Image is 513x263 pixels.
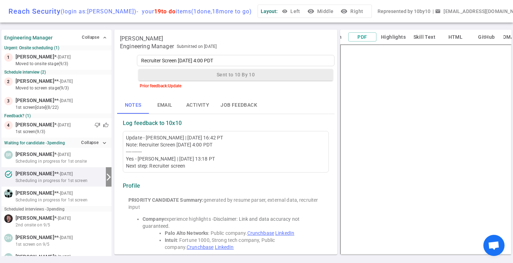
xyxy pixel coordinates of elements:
span: - your items ( 1 done, 18 more to go) [137,8,252,15]
span: [PERSON_NAME] [16,53,54,61]
span: 19 to do [154,8,176,15]
span: expand_less [102,35,108,40]
div: 3 [4,97,13,105]
span: 1st screen on 9/5 [16,241,49,248]
span: Disclaimer: Link and data accuracy not guaranteed. [143,216,301,229]
a: Crunchbase [247,230,274,236]
img: 9bca25e5dfc91356e5e3356277fa2868 [4,214,13,223]
strong: Company [143,216,164,222]
div: basic tabs example [117,97,334,114]
small: moved to Screen stage (9/3) [16,85,109,91]
span: [PERSON_NAME] [16,234,54,241]
div: BR [4,151,13,159]
small: moved to Onsite stage (9/3) [16,61,109,67]
i: task_alt [4,170,13,179]
small: - [DATE] [56,54,71,60]
a: Crunchbase [187,244,213,250]
span: Layout: [261,8,278,14]
span: Scheduling in progress for 1st onsite [16,158,87,164]
small: - [DATE] [59,234,73,241]
button: PDF [348,32,376,42]
small: - [DATE] [56,151,71,158]
li: experience highlights - [143,215,323,230]
strong: PRIORITY CANDIDATE Summary: [128,197,204,203]
button: visibilityRight [339,5,366,18]
i: visibility [340,8,348,15]
button: Email [149,97,181,114]
strong: Log feedback to 10x10 [123,120,182,127]
li: : Fortune 1000, Strong tech company, Public company. [165,237,323,251]
small: - [DATE] [59,98,73,104]
span: Scheduling in progress for 1st screen [16,177,87,184]
button: Skill Text [410,33,439,42]
div: generated by resume parser, external data, recruiter input [128,196,323,211]
span: (login as: [PERSON_NAME] ) [61,8,137,15]
button: Left [280,5,303,18]
small: - [DATE] [59,190,73,196]
button: Collapseexpand_more [79,138,109,148]
button: Notes [117,97,149,114]
span: email [435,8,441,14]
button: Collapse [80,32,109,43]
strong: Intuit [165,237,177,243]
small: 1st Screen [DATE] (8/22) [16,104,109,111]
div: BW [4,253,13,262]
span: Scheduling in progress for 1st screen [16,197,87,203]
button: GitHub [472,33,501,42]
span: [PERSON_NAME] [120,35,163,42]
li: : Public company. [165,230,323,237]
span: thumb_up [103,122,109,128]
span: thumb_down [95,122,100,128]
small: - [DATE] [56,254,71,260]
div: 2 [4,77,13,86]
span: visibility [282,8,288,14]
a: LinkedIn [275,230,294,236]
a: Open chat [483,235,505,256]
a: LinkedIn [215,244,234,250]
small: Feedback? (1) [4,113,109,118]
strong: Credit [DATE] [165,251,195,257]
button: Activity [181,97,215,114]
i: visibility [307,8,314,15]
textarea: Recruiter Screen [DATE] 4:00 PDT [137,55,334,66]
button: Highlights [379,33,408,42]
i: expand_more [101,140,108,146]
span: [PERSON_NAME] [16,253,54,261]
strong: Palo Alto Networks [165,230,208,236]
span: Engineering Manager [120,43,174,50]
button: Job feedback [215,97,263,114]
span: [PERSON_NAME] [16,151,54,158]
small: 1st Screen (9/3) [16,129,109,135]
span: 2nd onsite on 9/5 [16,222,50,228]
div: DH [4,234,13,242]
small: Urgent: Onsite scheduling (1) [4,45,109,50]
strong: Profile [123,182,140,189]
span: [PERSON_NAME] [16,189,54,197]
small: - [DATE] [59,171,73,177]
small: - [DATE] [56,215,71,221]
button: visibilityMiddle [306,5,336,18]
div: 4 [4,121,13,130]
i: arrow_forward_ios [104,173,113,181]
span: [PERSON_NAME] [16,170,54,177]
iframe: candidate_document_preview__iframe [340,44,512,255]
strong: Waiting for candidate - 3 pending [4,140,65,145]
div: Update - [PERSON_NAME] | [DATE] 16:42 PT Note: Recruiter Screen [DATE] 4:00 PDT ----------- Yes -... [126,134,326,169]
img: d3f6fbfefdac8aeda4db926020025608 [4,189,13,198]
button: HTML [441,33,470,42]
strong: Engineering Manager [4,35,53,40]
small: Schedule interview (2) [4,70,109,75]
small: Scheduled interviews - 3 pending [4,207,65,212]
span: [PERSON_NAME] [16,214,54,222]
span: Submitted on [DATE] [177,43,217,50]
small: - [DATE] [56,122,71,128]
span: [PERSON_NAME] [16,77,54,85]
div: Prior feedback: Update [137,83,334,88]
small: - [DATE] [59,78,73,84]
span: [PERSON_NAME] [16,121,54,129]
div: Reach Security [8,7,252,15]
div: 1 [4,53,13,62]
span: [PERSON_NAME] [16,97,54,104]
